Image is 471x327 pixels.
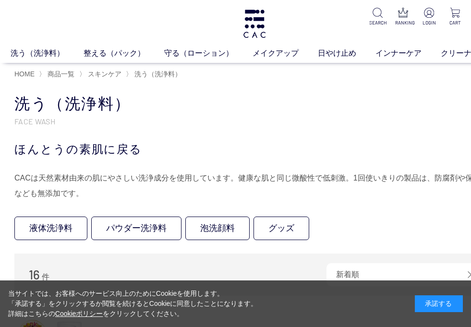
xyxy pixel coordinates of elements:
[134,70,181,78] span: 洗う（洗浄料）
[55,310,103,317] a: Cookieポリシー
[14,217,87,240] a: 液体洗浄料
[14,70,35,78] a: HOME
[164,48,253,59] a: 守る（ローション）
[447,8,463,26] a: CART
[395,8,412,26] a: RANKING
[46,70,74,78] a: 商品一覧
[242,10,267,38] img: logo
[133,70,181,78] a: 洗う（洗浄料）
[318,48,375,59] a: 日やけ止め
[254,217,309,240] a: グッズ
[375,48,441,59] a: インナーケア
[8,289,258,319] div: 当サイトでは、お客様へのサービス向上のためにCookieを使用します。 「承諾する」をクリックするか閲覧を続けるとCookieに同意したことになります。 詳細はこちらの をクリックしてください。
[86,70,121,78] a: スキンケア
[91,217,181,240] a: パウダー洗浄料
[447,19,463,26] p: CART
[39,70,77,79] li: 〉
[415,295,463,312] div: 承諾する
[88,70,121,78] span: スキンケア
[421,19,438,26] p: LOGIN
[11,48,84,59] a: 洗う（洗浄料）
[395,19,412,26] p: RANKING
[369,19,386,26] p: SEARCH
[185,217,250,240] a: 泡洗顔料
[126,70,184,79] li: 〉
[253,48,318,59] a: メイクアップ
[79,70,124,79] li: 〉
[42,273,49,281] span: 件
[421,8,438,26] a: LOGIN
[369,8,386,26] a: SEARCH
[84,48,164,59] a: 整える（パック）
[29,267,40,282] span: 16
[48,70,74,78] span: 商品一覧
